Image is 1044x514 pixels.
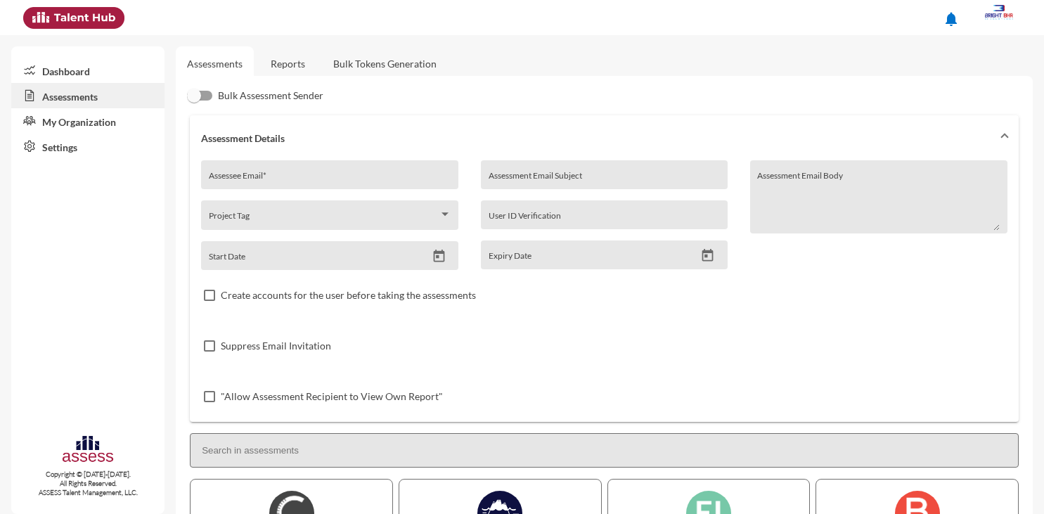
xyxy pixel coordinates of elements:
[427,249,451,264] button: Open calendar
[190,115,1019,160] mat-expansion-panel-header: Assessment Details
[61,434,115,468] img: assesscompany-logo.png
[11,470,165,497] p: Copyright © [DATE]-[DATE]. All Rights Reserved. ASSESS Talent Management, LLC.
[190,433,1019,468] input: Search in assessments
[943,11,960,27] mat-icon: notifications
[201,132,991,144] mat-panel-title: Assessment Details
[322,46,448,81] a: Bulk Tokens Generation
[11,83,165,108] a: Assessments
[11,108,165,134] a: My Organization
[695,248,720,263] button: Open calendar
[190,160,1019,422] div: Assessment Details
[187,58,243,70] a: Assessments
[221,388,443,405] span: "Allow Assessment Recipient to View Own Report"
[221,338,331,354] span: Suppress Email Invitation
[221,287,476,304] span: Create accounts for the user before taking the assessments
[259,46,316,81] a: Reports
[11,134,165,159] a: Settings
[11,58,165,83] a: Dashboard
[218,87,323,104] span: Bulk Assessment Sender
